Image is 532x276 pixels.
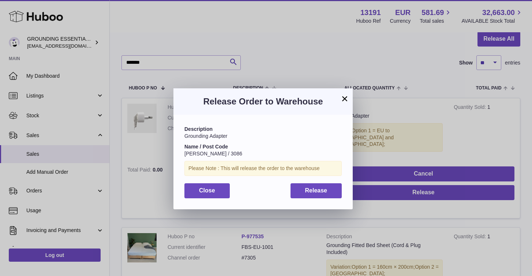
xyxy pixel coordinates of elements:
strong: Name / Post Code [184,144,228,150]
button: Close [184,183,230,198]
span: Release [305,187,327,194]
strong: Description [184,126,213,132]
h3: Release Order to Warehouse [184,96,342,107]
div: Please Note : This will release the order to the warehouse [184,161,342,176]
button: Release [291,183,342,198]
span: Close [199,187,215,194]
span: [PERSON_NAME] / 3086 [184,151,242,157]
span: Grounding Adapter [184,133,228,139]
button: × [340,94,349,103]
